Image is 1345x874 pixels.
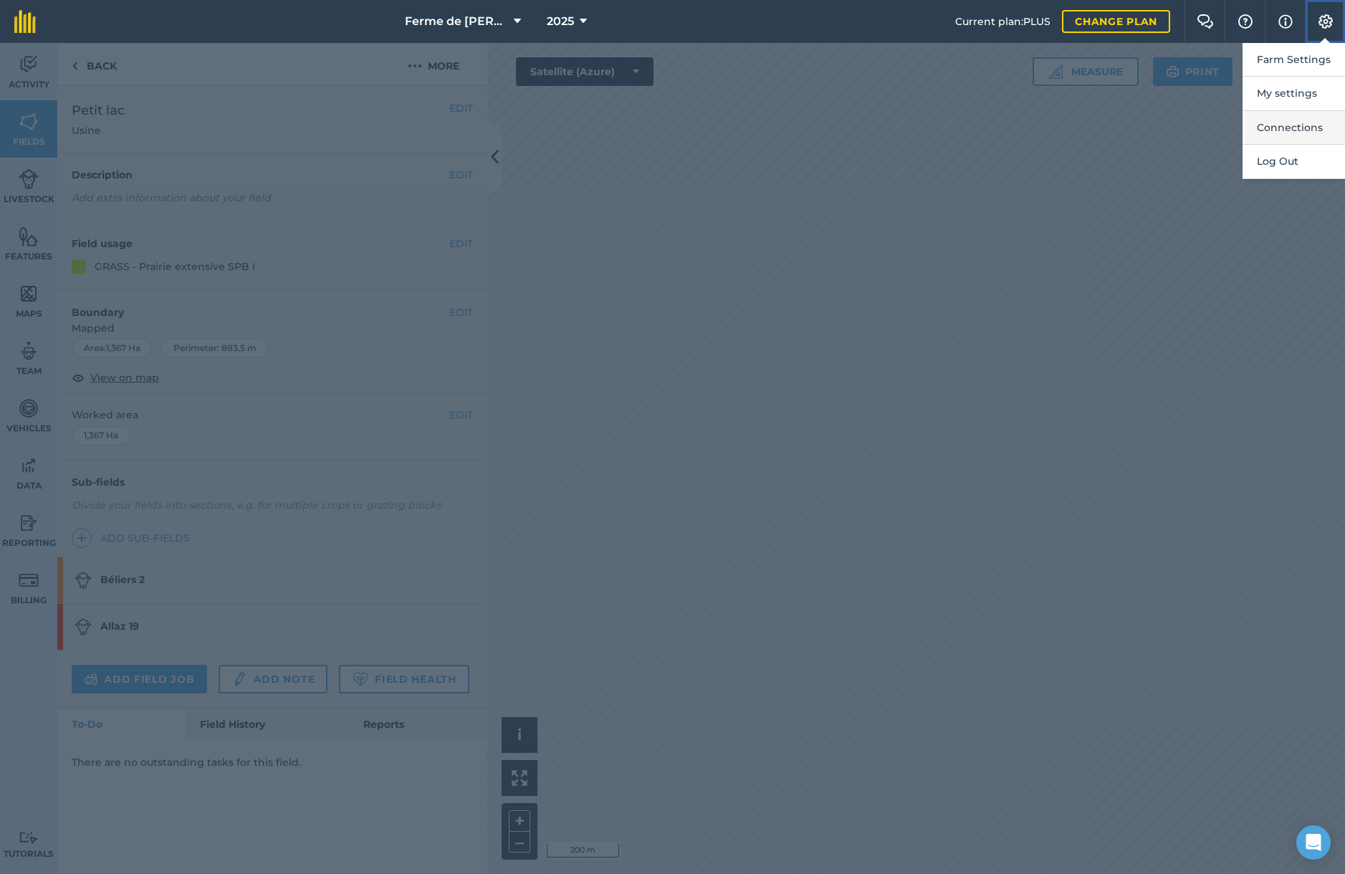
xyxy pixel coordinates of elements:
[1197,14,1214,29] img: Two speech bubbles overlapping with the left bubble in the forefront
[1317,14,1334,29] img: A cog icon
[955,14,1050,29] span: Current plan : PLUS
[1278,13,1293,30] img: svg+xml;base64,PHN2ZyB4bWxucz0iaHR0cDovL3d3dy53My5vcmcvMjAwMC9zdmciIHdpZHRoPSIxNyIgaGVpZ2h0PSIxNy...
[405,13,508,30] span: Ferme de [PERSON_NAME]
[1243,111,1345,145] button: Connections
[1237,14,1254,29] img: A question mark icon
[1243,77,1345,110] button: My settings
[1243,43,1345,77] button: Farm Settings
[1296,825,1331,860] div: Open Intercom Messenger
[1062,10,1170,33] a: Change plan
[1243,145,1345,178] button: Log Out
[547,13,574,30] span: 2025
[14,10,36,33] img: fieldmargin Logo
